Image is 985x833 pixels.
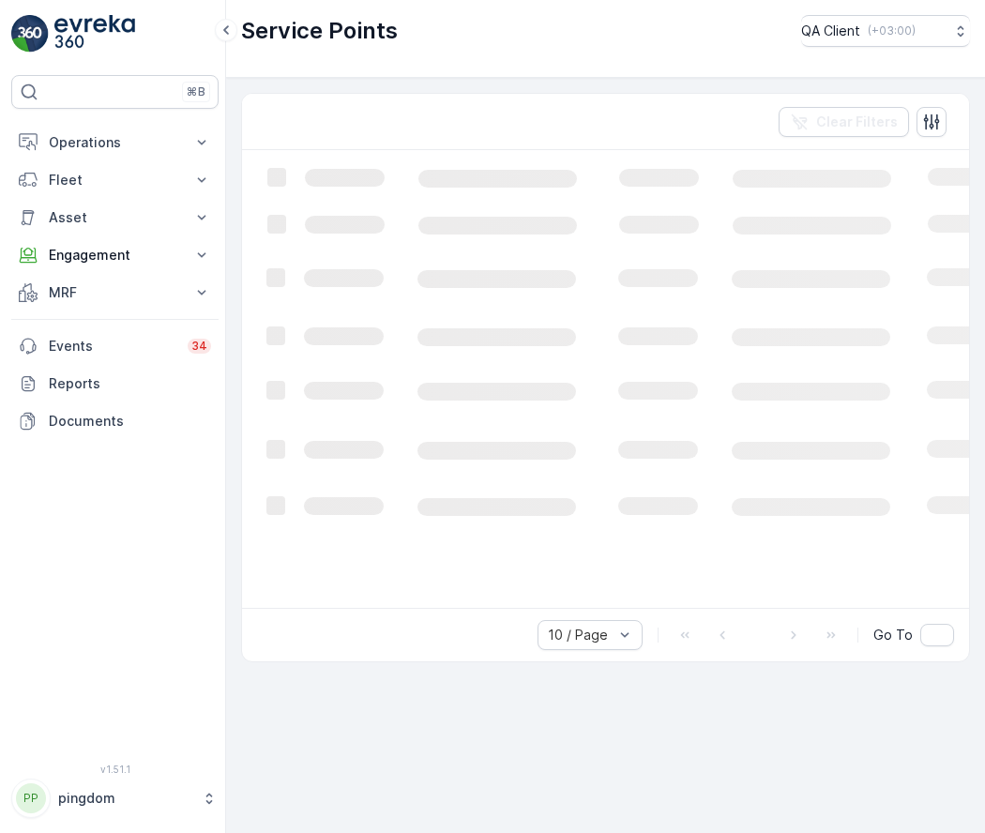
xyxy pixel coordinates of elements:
a: Events34 [11,327,219,365]
button: QA Client(+03:00) [801,15,970,47]
button: Fleet [11,161,219,199]
p: Events [49,337,176,356]
span: v 1.51.1 [11,764,219,775]
p: Documents [49,412,211,431]
p: Asset [49,208,181,227]
p: pingdom [58,789,192,808]
a: Documents [11,402,219,440]
p: Engagement [49,246,181,265]
a: Reports [11,365,219,402]
img: logo_light-DOdMpM7g.png [54,15,135,53]
button: Clear Filters [779,107,909,137]
p: MRF [49,283,181,302]
span: Go To [873,626,913,644]
p: Fleet [49,171,181,189]
p: ( +03:00 ) [868,23,916,38]
div: PP [16,783,46,813]
button: MRF [11,274,219,311]
p: QA Client [801,22,860,40]
button: Operations [11,124,219,161]
button: PPpingdom [11,779,219,818]
p: Service Points [241,16,398,46]
button: Engagement [11,236,219,274]
p: Reports [49,374,211,393]
button: Asset [11,199,219,236]
p: Clear Filters [816,113,898,131]
img: logo [11,15,49,53]
p: 34 [191,339,207,354]
p: ⌘B [187,84,205,99]
p: Operations [49,133,181,152]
